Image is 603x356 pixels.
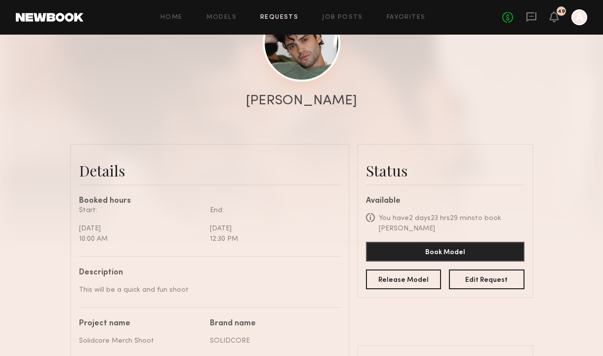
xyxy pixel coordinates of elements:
div: Project name [79,320,202,328]
a: Home [161,14,183,21]
div: Solidcore Merch Shoot [79,336,202,346]
div: 12:30 PM [210,234,333,244]
div: [PERSON_NAME] [246,94,357,108]
a: Favorites [387,14,426,21]
div: Status [366,161,524,180]
div: This will be a quick and fun shoot [79,285,333,295]
div: [DATE] [79,223,202,234]
div: End: [210,205,333,216]
button: Edit Request [449,269,524,289]
div: Start: [79,205,202,216]
button: Release Model [366,269,442,289]
div: Details [79,161,341,180]
div: Booked hours [79,197,341,205]
div: 10:00 AM [79,234,202,244]
div: You have 2 days 23 hrs 29 mins to book [PERSON_NAME] [379,213,524,234]
div: Available [366,197,524,205]
div: Description [79,269,333,277]
button: Book Model [366,242,524,262]
a: A [571,9,587,25]
div: SOLIDCORE [210,336,333,346]
div: Brand name [210,320,333,328]
div: [DATE] [210,223,333,234]
a: Requests [260,14,298,21]
div: 49 [558,9,565,14]
a: Models [206,14,237,21]
a: Job Posts [322,14,363,21]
